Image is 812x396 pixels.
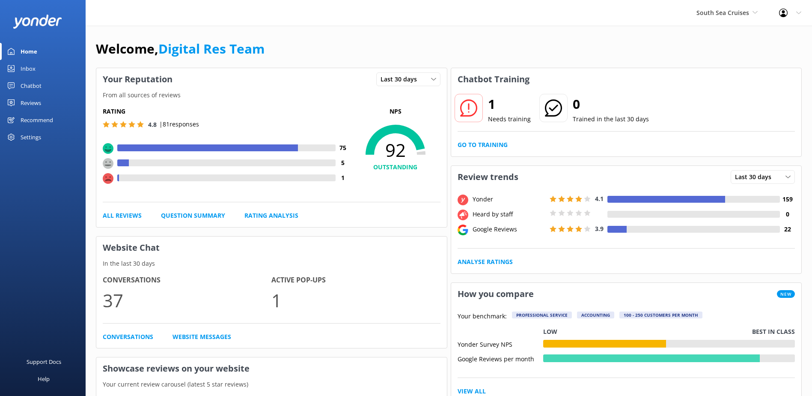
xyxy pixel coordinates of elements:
[21,94,41,111] div: Reviews
[451,283,540,305] h3: How you compare
[103,332,153,342] a: Conversations
[21,111,53,129] div: Recommend
[351,162,440,172] h4: OUTSTANDING
[780,225,795,234] h4: 22
[148,120,157,129] span: 4.8
[96,39,265,59] h1: Welcome,
[21,77,42,94] div: Chatbot
[96,237,447,259] h3: Website Chat
[103,211,142,220] a: All Reviews
[21,129,41,146] div: Settings
[103,107,351,116] h5: Rating
[543,327,557,336] p: Low
[96,380,447,389] p: Your current review carousel (latest 5 star reviews)
[271,275,440,286] h4: Active Pop-ups
[619,312,702,318] div: 100 - 250 customers per month
[159,120,199,129] p: | 81 responses
[351,107,440,116] p: NPS
[173,332,231,342] a: Website Messages
[244,211,298,220] a: Rating Analysis
[470,210,547,219] div: Heard by staff
[161,211,225,220] a: Question Summary
[96,259,447,268] p: In the last 30 days
[96,357,447,380] h3: Showcase reviews on your website
[780,195,795,204] h4: 159
[458,354,543,362] div: Google Reviews per month
[27,353,61,370] div: Support Docs
[103,275,271,286] h4: Conversations
[13,15,62,29] img: yonder-white-logo.png
[158,40,265,57] a: Digital Res Team
[573,94,649,114] h2: 0
[103,286,271,315] p: 37
[336,173,351,183] h4: 1
[451,68,536,90] h3: Chatbot Training
[696,9,749,17] span: South Sea Cruises
[752,327,795,336] p: Best in class
[458,257,513,267] a: Analyse Ratings
[458,140,508,150] a: Go to Training
[21,60,36,77] div: Inbox
[38,370,50,387] div: Help
[381,75,422,84] span: Last 30 days
[458,340,543,348] div: Yonder Survey NPS
[595,195,604,203] span: 4.1
[451,166,525,188] h3: Review trends
[351,139,440,161] span: 92
[458,312,507,322] p: Your benchmark:
[470,225,547,234] div: Google Reviews
[488,94,531,114] h2: 1
[577,312,614,318] div: Accounting
[458,387,486,396] a: View All
[595,225,604,233] span: 3.9
[21,43,37,60] div: Home
[470,195,547,204] div: Yonder
[512,312,572,318] div: Professional Service
[336,158,351,168] h4: 5
[780,210,795,219] h4: 0
[573,114,649,124] p: Trained in the last 30 days
[96,68,179,90] h3: Your Reputation
[336,143,351,153] h4: 75
[735,172,776,182] span: Last 30 days
[777,290,795,298] span: New
[96,90,447,100] p: From all sources of reviews
[271,286,440,315] p: 1
[488,114,531,124] p: Needs training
